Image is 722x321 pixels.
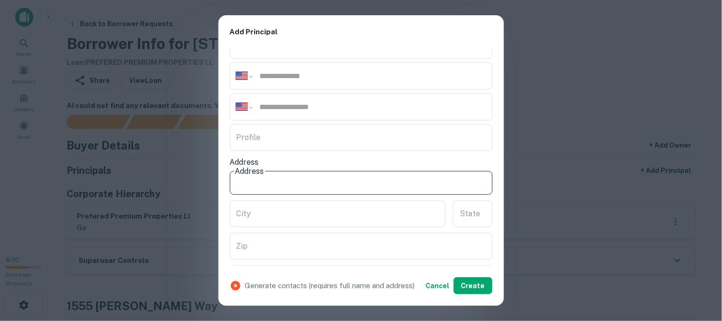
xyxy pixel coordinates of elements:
[218,15,504,49] h2: Add Principal
[245,280,415,291] p: Generate contacts (requires full name and address)
[674,245,722,291] iframe: Chat Widget
[230,265,493,292] div: ​
[454,277,493,294] button: Create
[422,277,454,294] button: Cancel
[230,157,493,168] label: Address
